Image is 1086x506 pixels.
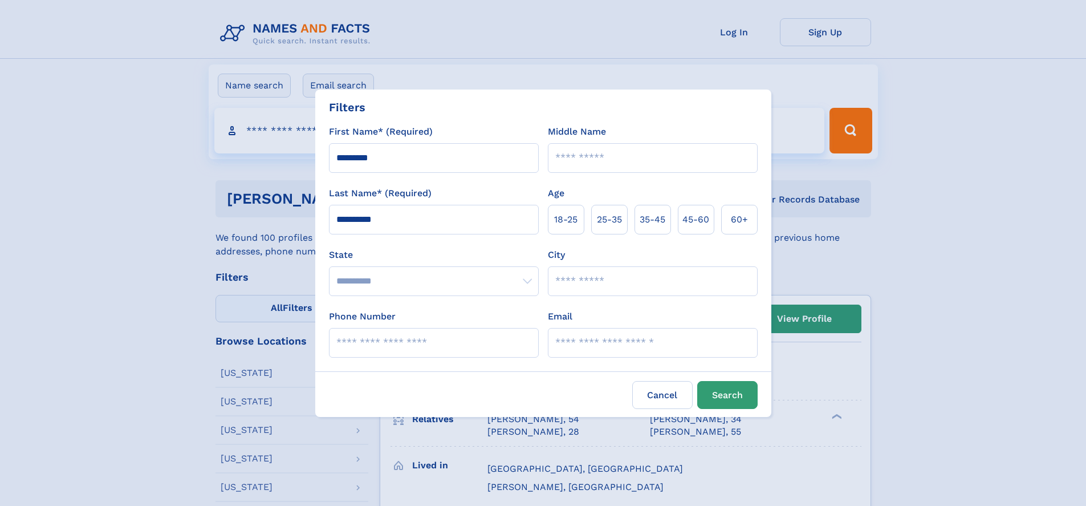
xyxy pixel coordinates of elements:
label: Middle Name [548,125,606,139]
span: 60+ [731,213,748,226]
div: Filters [329,99,365,116]
label: Last Name* (Required) [329,187,432,200]
span: 45‑60 [682,213,709,226]
label: State [329,248,539,262]
span: 25‑35 [597,213,622,226]
button: Search [697,381,758,409]
span: 35‑45 [640,213,665,226]
label: Email [548,310,572,323]
label: City [548,248,565,262]
label: Age [548,187,564,200]
label: Cancel [632,381,693,409]
label: Phone Number [329,310,396,323]
span: 18‑25 [554,213,577,226]
label: First Name* (Required) [329,125,433,139]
